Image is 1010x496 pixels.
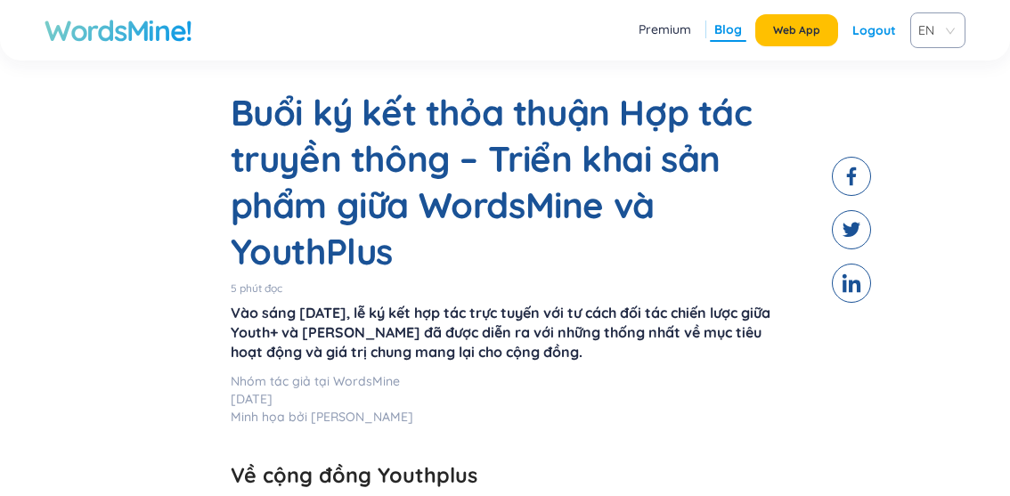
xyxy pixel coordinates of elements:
[714,20,742,38] a: Blog
[231,89,780,274] div: Buổi ký kết thỏa thuận Hợp tác truyền thông – Triển khai sản phẩm giữa WordsMine và YouthPlus
[852,14,896,46] div: Logout
[45,12,192,48] a: WordsMine!
[231,281,780,296] div: 5 phút đọc
[639,20,691,38] a: Premium
[918,17,950,44] span: VIE
[231,303,780,362] div: Vào sáng [DATE], lễ ký kết hợp tác trực tuyến với tư cách đối tác chiến lược giữa Youth+ và [PERS...
[773,23,820,37] span: Web App
[755,14,838,46] button: Web App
